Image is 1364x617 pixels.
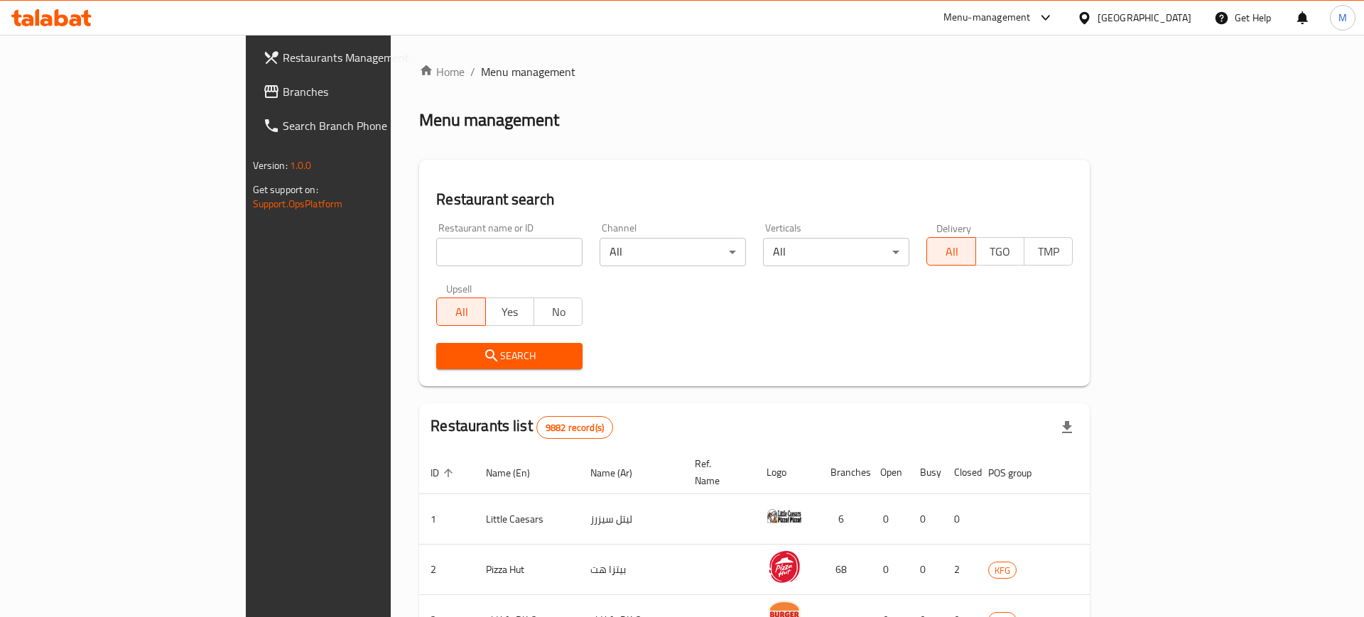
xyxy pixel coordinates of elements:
td: 68 [819,545,869,595]
img: Little Caesars [767,498,802,534]
td: Pizza Hut [475,545,579,595]
div: Export file [1050,410,1084,444]
button: All [436,297,485,326]
span: Restaurants Management [283,49,462,66]
td: بيتزا هت [579,545,683,595]
img: Pizza Hut [767,549,802,584]
span: 1.0.0 [290,156,312,175]
span: POS group [988,464,1050,481]
th: Busy [909,451,943,494]
span: Version: [253,156,288,175]
div: Total records count [536,416,613,439]
div: Menu-management [943,9,1031,26]
span: Get support on: [253,180,318,199]
span: KFG [989,562,1016,579]
th: Branches [819,451,869,494]
td: ليتل سيزرز [579,494,683,545]
span: Name (Ar) [590,464,651,481]
h2: Menu management [419,109,559,131]
td: 6 [819,494,869,545]
span: 9882 record(s) [537,421,612,435]
a: Restaurants Management [251,40,474,75]
a: Search Branch Phone [251,109,474,143]
label: Delivery [936,223,972,233]
div: [GEOGRAPHIC_DATA] [1098,10,1191,26]
h2: Restaurant search [436,189,1073,210]
th: Logo [755,451,819,494]
h2: Restaurants list [431,415,613,439]
span: ID [431,464,458,481]
span: No [540,302,577,322]
span: Search Branch Phone [283,117,462,134]
button: TGO [975,237,1024,266]
td: 2 [943,545,977,595]
button: Yes [485,297,534,326]
label: Upsell [446,283,472,293]
span: M [1338,10,1347,26]
td: Little Caesars [475,494,579,545]
span: Ref. Name [695,455,738,489]
td: 0 [909,494,943,545]
td: 0 [909,545,943,595]
th: Closed [943,451,977,494]
div: All [600,238,746,266]
button: Search [436,343,583,369]
button: No [534,297,583,326]
span: All [443,302,480,322]
span: TGO [982,241,1019,262]
span: Name (En) [486,464,548,481]
span: All [933,241,970,262]
span: TMP [1030,241,1067,262]
a: Branches [251,75,474,109]
span: Menu management [481,63,575,80]
a: Support.OpsPlatform [253,195,343,213]
td: 0 [943,494,977,545]
span: Search [448,347,571,365]
div: All [763,238,909,266]
th: Open [869,451,909,494]
button: TMP [1024,237,1073,266]
span: Yes [492,302,529,322]
td: 0 [869,494,909,545]
button: All [926,237,975,266]
td: 0 [869,545,909,595]
input: Search for restaurant name or ID.. [436,238,583,266]
nav: breadcrumb [419,63,1090,80]
span: Branches [283,83,462,100]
